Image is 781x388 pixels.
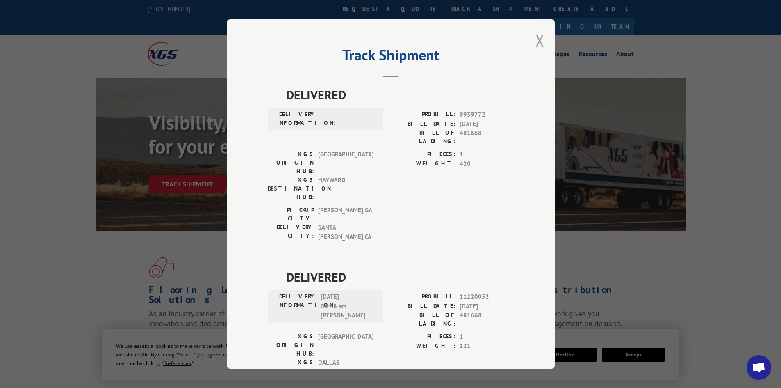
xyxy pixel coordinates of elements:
span: [DATE] 06:36 am [PERSON_NAME] [321,292,376,320]
span: [PERSON_NAME] , GA [318,206,373,223]
label: DELIVERY INFORMATION: [270,292,316,320]
span: [DATE] [460,302,514,311]
span: 481668 [460,129,514,146]
span: 121 [460,342,514,351]
span: 420 [460,159,514,169]
span: [GEOGRAPHIC_DATA] [318,150,373,176]
label: PROBILL: [391,110,455,119]
span: [DATE] [460,119,514,129]
span: 1 [460,332,514,342]
label: PIECES: [391,150,455,159]
span: DELIVERED [286,268,514,286]
label: XGS ORIGIN HUB: [268,150,314,176]
span: 481668 [460,311,514,328]
span: DALLAS [318,358,373,384]
button: Close modal [535,30,544,51]
label: WEIGHT: [391,342,455,351]
label: DELIVERY CITY: [268,223,314,241]
label: BILL DATE: [391,119,455,129]
label: PICKUP CITY: [268,206,314,223]
span: [GEOGRAPHIC_DATA] [318,332,373,358]
div: Open chat [747,355,771,380]
label: DELIVERY INFORMATION: [270,110,316,127]
label: PIECES: [391,332,455,342]
span: HAYWARD [318,176,373,202]
label: WEIGHT: [391,159,455,169]
label: BILL OF LADING: [391,311,455,328]
span: DELIVERED [286,85,514,104]
h2: Track Shipment [268,49,514,65]
label: BILL OF LADING: [391,129,455,146]
label: XGS DESTINATION HUB: [268,358,314,384]
span: 1 [460,150,514,159]
label: BILL DATE: [391,302,455,311]
span: SANTA [PERSON_NAME] , CA [318,223,373,241]
span: 11220052 [460,292,514,302]
span: 9939772 [460,110,514,119]
label: PROBILL: [391,292,455,302]
label: XGS DESTINATION HUB: [268,176,314,202]
label: XGS ORIGIN HUB: [268,332,314,358]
